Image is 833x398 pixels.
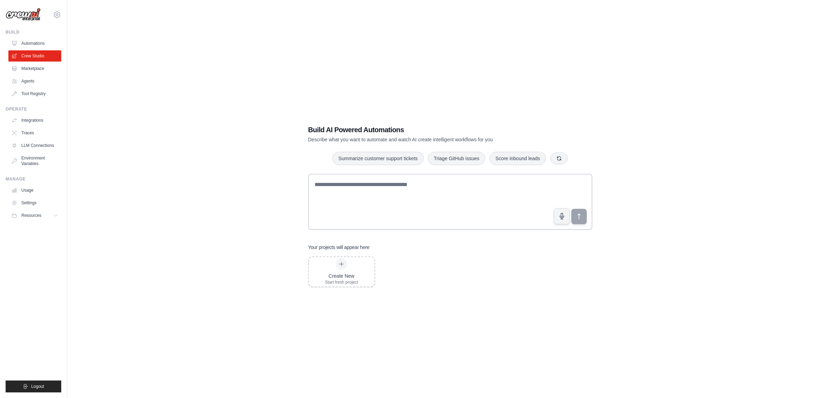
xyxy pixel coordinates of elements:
button: Score inbound leads [489,152,546,165]
div: Operate [6,106,61,112]
button: Resources [8,210,61,221]
a: Integrations [8,115,61,126]
a: Usage [8,185,61,196]
a: Environment Variables [8,152,61,169]
a: Agents [8,76,61,87]
img: Logo [6,8,41,21]
span: Logout [31,384,44,389]
button: Get new suggestions [550,152,568,164]
button: Triage GitHub issues [428,152,485,165]
span: Resources [21,213,41,218]
p: Describe what you want to automate and watch AI create intelligent workflows for you [308,136,543,143]
a: Marketplace [8,63,61,74]
a: Automations [8,38,61,49]
button: Summarize customer support tickets [332,152,423,165]
div: Manage [6,176,61,182]
button: Logout [6,381,61,392]
div: Start fresh project [325,279,358,285]
a: Tool Registry [8,88,61,99]
a: Traces [8,127,61,138]
button: Click to speak your automation idea [554,208,570,224]
h1: Build AI Powered Automations [308,125,543,135]
div: Build [6,29,61,35]
h3: Your projects will appear here [308,244,370,251]
a: Settings [8,197,61,208]
a: LLM Connections [8,140,61,151]
div: Create New [325,272,358,279]
a: Crew Studio [8,50,61,62]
